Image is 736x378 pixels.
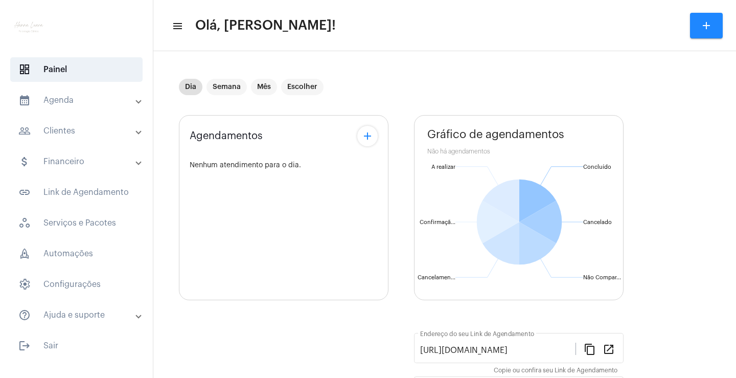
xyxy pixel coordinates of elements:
text: Cancelado [583,219,612,225]
span: Gráfico de agendamentos [427,128,564,141]
text: A realizar [431,164,455,170]
input: Link [420,346,576,355]
mat-icon: sidenav icon [18,94,31,106]
span: Olá, [PERSON_NAME]! [195,17,336,34]
img: f9e0517c-2aa2-1b6c-d26d-1c000eb5ca88.png [8,5,49,46]
span: Serviços e Pacotes [10,211,143,235]
mat-chip: Escolher [281,79,324,95]
mat-chip: Mês [251,79,277,95]
mat-icon: sidenav icon [18,309,31,321]
span: sidenav icon [18,248,31,260]
span: Sair [10,333,143,358]
text: Não Compar... [583,275,621,280]
span: sidenav icon [18,217,31,229]
mat-panel-title: Ajuda e suporte [18,309,136,321]
span: Automações [10,241,143,266]
text: Cancelamen... [418,275,455,280]
div: Nenhum atendimento para o dia. [190,162,378,169]
span: Painel [10,57,143,82]
mat-icon: sidenav icon [18,155,31,168]
span: Agendamentos [190,130,263,142]
span: sidenav icon [18,278,31,291]
mat-panel-title: Financeiro [18,155,136,168]
mat-expansion-panel-header: sidenav iconFinanceiro [6,149,153,174]
mat-panel-title: Agenda [18,94,136,106]
mat-icon: add [700,19,712,32]
mat-panel-title: Clientes [18,125,136,137]
span: sidenav icon [18,63,31,76]
mat-icon: sidenav icon [172,20,182,32]
mat-expansion-panel-header: sidenav iconAgenda [6,88,153,113]
mat-icon: sidenav icon [18,186,31,198]
mat-icon: open_in_new [603,343,615,355]
mat-expansion-panel-header: sidenav iconAjuda e suporte [6,303,153,327]
span: Link de Agendamento [10,180,143,205]
mat-chip: Semana [206,79,247,95]
text: Confirmaçã... [420,219,455,226]
text: Concluído [583,164,611,170]
mat-expansion-panel-header: sidenav iconClientes [6,119,153,143]
mat-icon: add [361,130,374,142]
mat-icon: sidenav icon [18,340,31,352]
mat-icon: sidenav icon [18,125,31,137]
mat-hint: Copie ou confira seu Link de Agendamento [494,367,617,374]
mat-chip: Dia [179,79,202,95]
mat-icon: content_copy [584,343,596,355]
span: Configurações [10,272,143,297]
